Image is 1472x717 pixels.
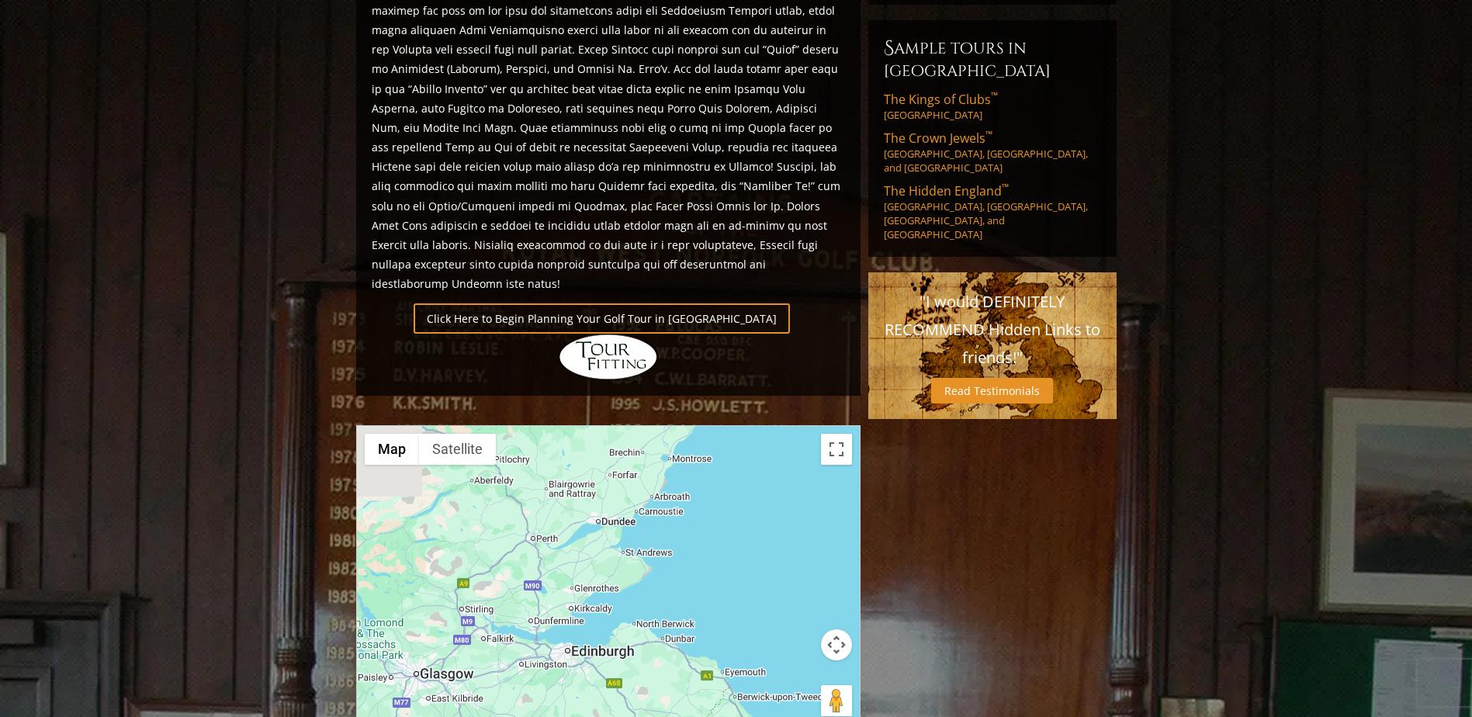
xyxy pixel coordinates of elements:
[884,130,992,147] span: The Crown Jewels
[884,36,1101,81] h6: Sample Tours in [GEOGRAPHIC_DATA]
[419,434,496,465] button: Show satellite imagery
[821,685,852,716] button: Drag Pegman onto the map to open Street View
[884,130,1101,175] a: The Crown Jewels™[GEOGRAPHIC_DATA], [GEOGRAPHIC_DATA], and [GEOGRAPHIC_DATA]
[884,91,1101,122] a: The Kings of Clubs™[GEOGRAPHIC_DATA]
[931,378,1053,404] a: Read Testimonials
[884,288,1101,372] p: "I would DEFINITELY RECOMMEND Hidden Links to friends!"
[985,128,992,141] sup: ™
[414,303,790,334] a: Click Here to Begin Planning Your Golf Tour in [GEOGRAPHIC_DATA]
[365,434,419,465] button: Show street map
[821,434,852,465] button: Toggle fullscreen view
[991,89,998,102] sup: ™
[884,182,1009,199] span: The Hidden England
[821,629,852,660] button: Map camera controls
[1002,181,1009,194] sup: ™
[884,182,1101,241] a: The Hidden England™[GEOGRAPHIC_DATA], [GEOGRAPHIC_DATA], [GEOGRAPHIC_DATA], and [GEOGRAPHIC_DATA]
[884,91,998,108] span: The Kings of Clubs
[558,334,659,380] img: Hidden Links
